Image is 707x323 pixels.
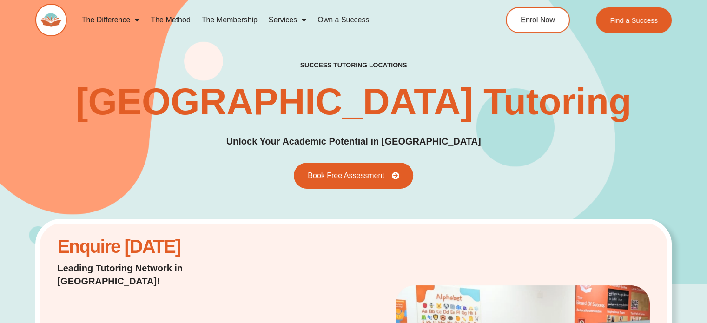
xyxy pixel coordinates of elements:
p: Leading Tutoring Network in [GEOGRAPHIC_DATA]! [57,262,270,288]
a: Book Free Assessment [294,163,413,189]
nav: Menu [76,9,469,31]
a: The Difference [76,9,145,31]
h2: success tutoring locations [300,61,407,69]
a: Own a Success [312,9,375,31]
a: The Membership [196,9,263,31]
a: Services [263,9,312,31]
a: Enrol Now [506,7,570,33]
a: The Method [145,9,196,31]
a: Find a Success [596,7,672,33]
span: Book Free Assessment [308,172,384,179]
h2: Unlock Your Academic Potential in [GEOGRAPHIC_DATA] [226,134,481,149]
span: Find a Success [610,17,658,24]
h2: [GEOGRAPHIC_DATA] Tutoring [76,83,631,120]
span: Enrol Now [521,16,555,24]
h2: Enquire [DATE] [57,241,270,252]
